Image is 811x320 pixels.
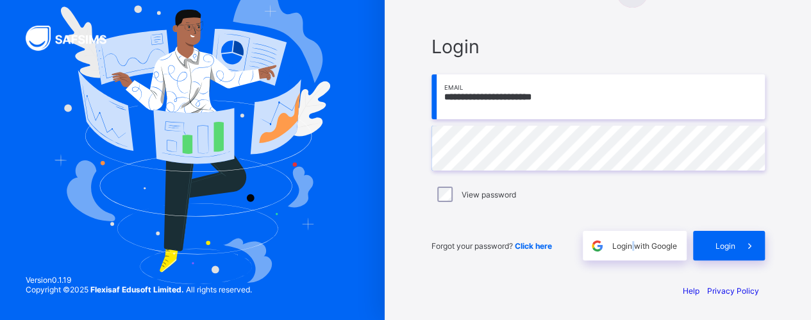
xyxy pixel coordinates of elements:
[26,26,122,51] img: SAFSIMS Logo
[462,190,516,199] label: View password
[431,35,765,58] span: Login
[612,241,677,251] span: Login with Google
[26,285,252,294] span: Copyright © 2025 All rights reserved.
[515,241,552,251] a: Click here
[715,241,735,251] span: Login
[26,275,252,285] span: Version 0.1.19
[590,239,605,253] img: google.396cfc9801f0270233282035f929180a.svg
[683,286,699,296] a: Help
[707,286,759,296] a: Privacy Policy
[90,285,184,294] strong: Flexisaf Edusoft Limited.
[431,241,552,251] span: Forgot your password?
